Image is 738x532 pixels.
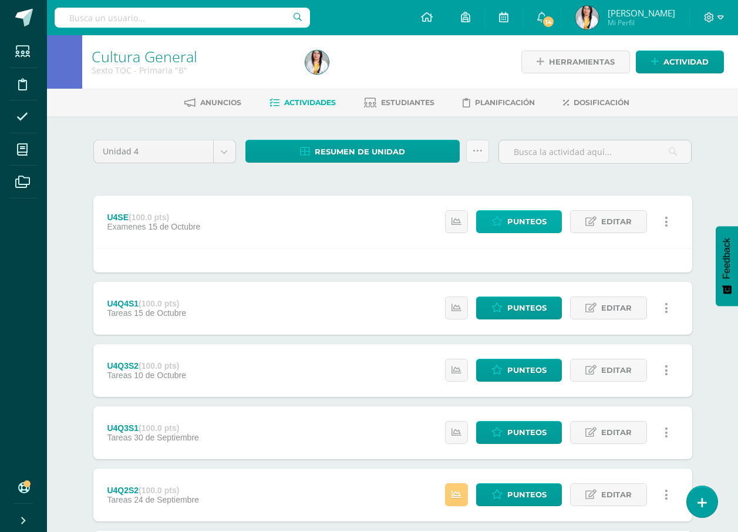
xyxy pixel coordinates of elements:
h1: Cultura General [92,48,291,65]
span: Actividades [284,98,336,107]
a: Punteos [476,421,562,444]
div: U4Q3S1 [107,423,198,433]
a: Dosificación [563,93,629,112]
span: Punteos [507,484,547,506]
span: Feedback [722,238,732,279]
span: Planificación [475,98,535,107]
span: Resumen de unidad [315,141,405,163]
strong: (100.0 pts) [129,213,169,222]
span: Actividad [663,51,709,73]
span: Editar [601,211,632,233]
img: 4f05ca517658fb5b67f16f05fa13a979.png [305,50,329,74]
span: Tareas [107,308,132,318]
input: Busca un usuario... [55,8,310,28]
span: Estudiantes [381,98,434,107]
a: Punteos [476,210,562,233]
span: Editar [601,297,632,319]
span: Dosificación [574,98,629,107]
span: Punteos [507,359,547,381]
a: Herramientas [521,50,630,73]
a: Planificación [463,93,535,112]
span: Editar [601,422,632,443]
div: U4Q4S1 [107,299,186,308]
a: Punteos [476,297,562,319]
span: Editar [601,359,632,381]
div: U4Q3S2 [107,361,186,371]
a: Resumen de unidad [245,140,460,163]
span: 30 de Septiembre [134,433,199,442]
span: Mi Perfil [608,18,675,28]
input: Busca la actividad aquí... [499,140,691,163]
span: Punteos [507,297,547,319]
span: Punteos [507,211,547,233]
a: Anuncios [184,93,241,112]
strong: (100.0 pts) [139,361,179,371]
span: Editar [601,484,632,506]
span: 10 de Octubre [134,371,186,380]
span: Examenes [107,222,146,231]
span: 14 [542,15,555,28]
span: [PERSON_NAME] [608,7,675,19]
span: Anuncios [200,98,241,107]
span: Punteos [507,422,547,443]
strong: (100.0 pts) [139,423,179,433]
a: Punteos [476,359,562,382]
span: Tareas [107,371,132,380]
strong: (100.0 pts) [139,299,179,308]
a: Estudiantes [364,93,434,112]
span: 15 de Octubre [148,222,200,231]
div: Sexto TOC - Primaria 'B' [92,65,291,76]
img: 4f05ca517658fb5b67f16f05fa13a979.png [575,6,599,29]
span: Unidad 4 [103,140,204,163]
a: Actividades [269,93,336,112]
a: Actividad [636,50,724,73]
a: Punteos [476,483,562,506]
span: 15 de Octubre [134,308,186,318]
button: Feedback - Mostrar encuesta [716,226,738,306]
div: U4SE [107,213,200,222]
span: Tareas [107,433,132,442]
a: Cultura General [92,46,197,66]
a: Unidad 4 [94,140,235,163]
span: Herramientas [549,51,615,73]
